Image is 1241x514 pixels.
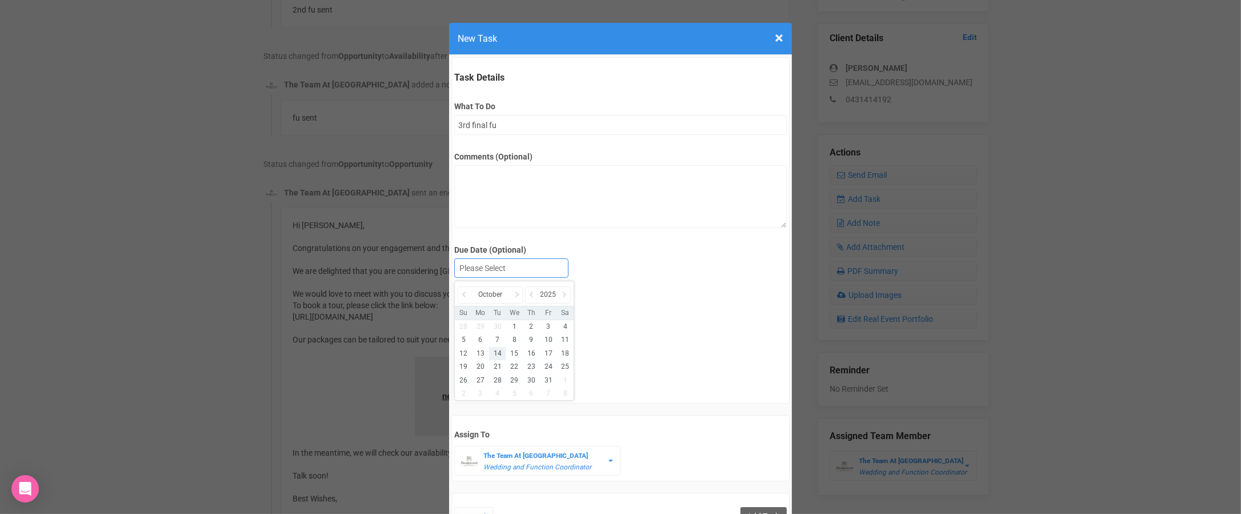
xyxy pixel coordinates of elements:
[557,360,574,373] li: 25
[472,333,489,346] li: 6
[523,347,540,360] li: 16
[472,347,489,360] li: 13
[557,320,574,333] li: 4
[483,452,588,460] strong: The Team At [GEOGRAPHIC_DATA]
[523,308,540,318] li: Th
[489,333,506,346] li: 7
[540,374,557,387] li: 31
[461,453,478,470] img: BGLogo.jpg
[775,29,783,47] span: ×
[489,374,506,387] li: 28
[557,308,574,318] li: Sa
[506,320,523,333] li: 1
[489,320,506,333] li: 30
[523,374,540,387] li: 30
[455,374,472,387] li: 26
[489,308,506,318] li: Tu
[506,387,523,400] li: 5
[455,333,472,346] li: 5
[472,360,489,373] li: 20
[455,360,472,373] li: 19
[557,374,574,387] li: 1
[454,151,786,162] label: Comments (Optional)
[489,387,506,400] li: 4
[540,360,557,373] li: 24
[455,320,472,333] li: 28
[523,360,540,373] li: 23
[472,387,489,400] li: 3
[557,387,574,400] li: 8
[523,333,540,346] li: 9
[523,387,540,400] li: 6
[506,374,523,387] li: 29
[458,31,783,46] h4: New Task
[454,71,786,85] legend: Task Details
[483,463,591,471] em: Wedding and Function Coordinator
[506,308,523,318] li: We
[540,308,557,318] li: Fr
[506,333,523,346] li: 8
[557,333,574,346] li: 11
[11,475,39,503] div: Open Intercom Messenger
[540,320,557,333] li: 3
[455,308,472,318] li: Su
[557,347,574,360] li: 18
[540,333,557,346] li: 10
[540,387,557,400] li: 7
[455,387,472,400] li: 2
[472,374,489,387] li: 27
[489,360,506,373] li: 21
[489,347,506,360] li: 14
[506,347,523,360] li: 15
[506,360,523,373] li: 22
[540,290,556,300] span: 2025
[523,320,540,333] li: 2
[472,308,489,318] li: Mo
[540,347,557,360] li: 17
[454,429,786,440] label: Assign To
[455,347,472,360] li: 12
[454,244,786,256] label: Due Date (Optional)
[472,320,489,333] li: 29
[454,101,786,112] label: What To Do
[479,290,503,300] span: October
